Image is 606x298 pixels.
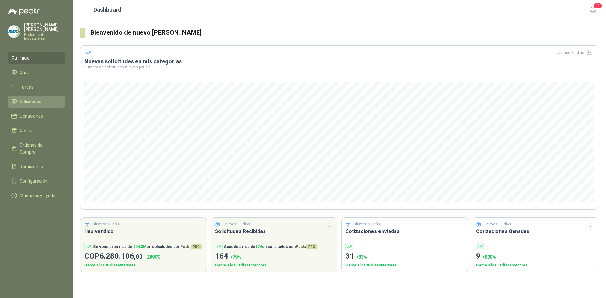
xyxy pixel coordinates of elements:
[345,250,464,262] p: 31
[93,244,202,250] p: Se vendieron más de en solicitudes con
[223,221,250,227] p: Últimos 30 días
[20,142,59,155] span: Órdenes de Compra
[215,262,334,268] p: Frente a los 30 días anteriores
[482,254,496,260] span: + 800 %
[345,262,464,268] p: Frente a los 30 días anteriores
[356,254,367,260] span: + 83 %
[180,244,202,249] span: Peakr
[345,227,464,235] h3: Cotizaciones enviadas
[296,244,317,249] span: Peakr
[476,262,595,268] p: Frente a los 30 días anteriores
[8,52,65,64] a: Inicio
[8,110,65,122] a: Licitaciones
[8,67,65,79] a: Chat
[593,3,602,9] span: 11
[8,8,40,15] img: Logo peakr
[20,55,30,61] span: Inicio
[306,244,317,249] span: PRO
[20,192,56,199] span: Manuales y ayuda
[8,139,65,158] a: Órdenes de Compra
[587,4,598,16] button: 11
[20,127,34,134] span: Cotizar
[8,81,65,93] a: Tareas
[20,84,33,91] span: Tareas
[8,96,65,108] a: Solicitudes
[8,125,65,137] a: Cotizar
[84,250,203,262] p: COP
[191,244,202,249] span: PRO
[255,244,262,249] span: 174
[20,98,41,105] span: Solicitudes
[84,262,203,268] p: Frente a los 30 días anteriores
[8,26,20,38] img: Company Logo
[215,250,334,262] p: 164
[476,250,595,262] p: 9
[20,69,29,76] span: Chat
[145,254,161,260] span: + 2090 %
[134,253,143,260] span: ,00
[224,244,317,250] p: Accede a más de en solicitudes con
[24,23,65,32] p: [PERSON_NAME] [PERSON_NAME]
[353,221,381,227] p: Últimos 30 días
[476,227,595,235] h3: Cotizaciones Ganadas
[20,163,43,170] span: Remisiones
[8,190,65,202] a: Manuales y ayuda
[99,252,143,260] span: 6.280.106
[90,28,598,38] h3: Bienvenido de nuevo [PERSON_NAME]
[8,175,65,187] a: Configuración
[93,5,122,14] h1: Dashboard
[133,244,146,249] span: $ 54,3M
[84,65,594,69] p: Número de solicitudes nuevas por día
[20,113,43,120] span: Licitaciones
[215,227,334,235] h3: Solicitudes Recibidas
[230,254,241,260] span: + 79 %
[84,58,594,65] h3: Nuevas solicitudes en mis categorías
[24,33,65,40] p: Rodamientos Industriales
[92,221,120,227] p: Últimos 30 días
[8,161,65,172] a: Remisiones
[20,178,47,184] span: Configuración
[484,221,511,227] p: Últimos 30 días
[84,227,203,235] h3: Has vendido
[557,48,594,58] div: Últimos 30 días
